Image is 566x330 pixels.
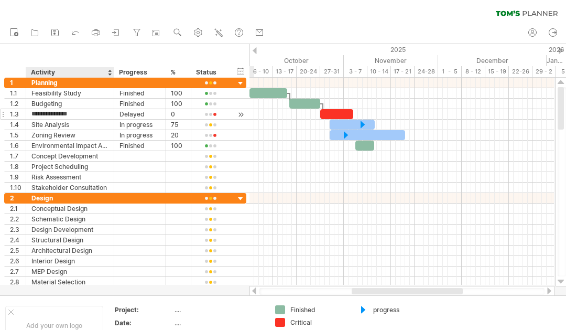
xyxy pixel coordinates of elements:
[438,66,462,77] div: 1 - 5
[10,256,26,266] div: 2.6
[10,151,26,161] div: 1.7
[10,246,26,256] div: 2.5
[485,66,509,77] div: 15 - 19
[249,66,273,77] div: 6 - 10
[119,120,160,130] div: In progress
[31,67,108,78] div: Activity
[10,109,26,119] div: 1.3
[10,78,26,88] div: 1
[31,120,108,130] div: Site Analysis
[10,214,26,224] div: 2.2
[171,130,186,140] div: 20
[10,235,26,245] div: 2.4
[31,141,108,151] div: Environmental Impact Assessment
[171,141,186,151] div: 100
[10,172,26,182] div: 1.9
[320,66,344,77] div: 27-31
[119,141,160,151] div: Finished
[10,267,26,276] div: 2.7
[10,141,26,151] div: 1.6
[367,66,391,77] div: 10 - 14
[10,88,26,98] div: 1.1
[344,66,367,77] div: 3 - 7
[532,66,556,77] div: 29 - 2
[10,130,26,140] div: 1.5
[10,162,26,172] div: 1.8
[119,109,160,119] div: Delayed
[31,183,108,193] div: Stakeholder Consultation
[31,172,108,182] div: Risk Assessment
[31,193,108,203] div: Design
[31,277,108,287] div: Material Selection
[297,66,320,77] div: 20-24
[115,305,172,314] div: Project:
[31,225,108,235] div: Design Development
[273,66,297,77] div: 13 - 17
[10,183,26,193] div: 1.10
[31,151,108,161] div: Concept Development
[290,305,347,314] div: Finished
[31,88,108,98] div: Feasibility Study
[10,193,26,203] div: 2
[175,305,263,314] div: ....
[119,67,159,78] div: Progress
[31,78,108,88] div: Planning
[236,109,246,120] div: scroll to activity
[509,66,532,77] div: 22-26
[31,204,108,214] div: Conceptual Design
[438,55,547,66] div: December 2025
[31,99,108,109] div: Budgeting
[31,214,108,224] div: Schematic Design
[171,120,186,130] div: 75
[344,55,438,66] div: November 2025
[31,162,108,172] div: Project Scheduling
[235,55,344,66] div: October 2025
[119,130,160,140] div: In progress
[415,66,438,77] div: 24-28
[31,246,108,256] div: Architectural Design
[31,256,108,266] div: Interior Design
[119,99,160,109] div: Finished
[10,120,26,130] div: 1.4
[10,99,26,109] div: 1.2
[171,88,186,98] div: 100
[31,267,108,276] div: MEP Design
[175,318,263,327] div: ....
[290,318,347,327] div: Critical
[31,235,108,245] div: Structural Design
[10,225,26,235] div: 2.3
[391,66,415,77] div: 17 - 21
[10,204,26,214] div: 2.1
[119,88,160,98] div: Finished
[171,109,186,119] div: 0
[31,130,108,140] div: Zoning Review
[373,305,430,314] div: progress
[10,277,26,287] div: 2.8
[115,318,172,327] div: Date:
[196,67,224,78] div: Status
[170,67,185,78] div: %
[171,99,186,109] div: 100
[462,66,485,77] div: 8 - 12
